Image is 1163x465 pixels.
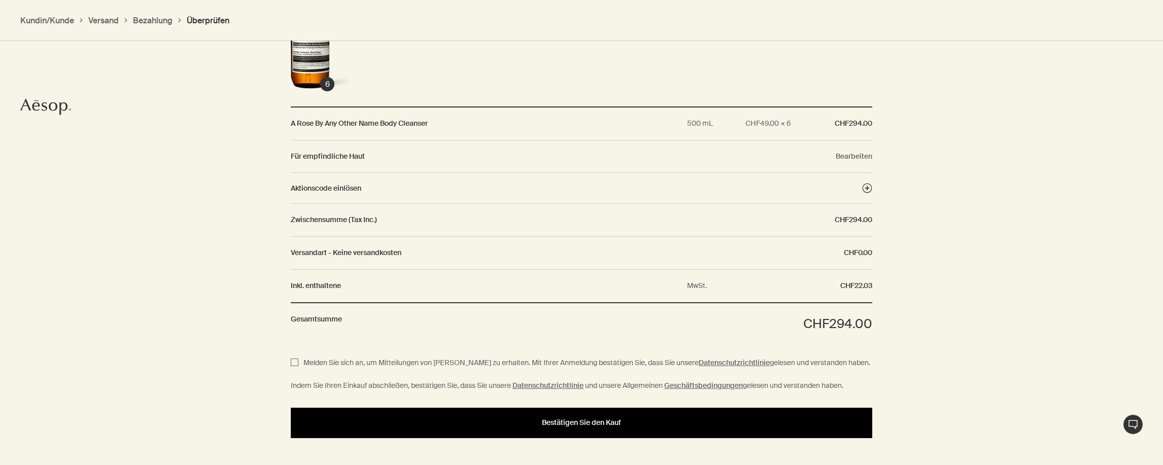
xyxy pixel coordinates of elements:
[291,247,813,259] dt: Versandart - Keine versandkosten
[687,280,794,292] dd: MwSt.
[291,214,804,226] dt: Zwischensumme (Tax Inc.)
[291,151,805,163] dt: Für empfindliche Haut
[585,381,663,390] span: und unsere Allgemeinen
[303,358,699,367] span: Melden Sie sich an, um Mitteilungen von [PERSON_NAME] zu erhalten. Mit Ihrer Anmeldung bestätigen...
[825,214,872,226] dd: CHF294.00
[834,247,872,259] dd: CHF0.00
[793,313,872,335] dd: CHF294.00
[743,381,843,390] span: gelesen und verstanden haben.
[512,380,584,392] a: Datenschutzrichtlinie
[291,280,667,292] dt: Inkl. enthaltene
[291,183,872,193] button: Aktionscode einlösen
[1123,414,1143,435] button: Live-Support Chat
[291,381,511,390] span: Indem Sie Ihren Einkauf abschließen, bestätigen Sie, dass Sie unsere
[291,118,428,130] a: A Rose By Any Other Name Body Cleanser
[187,15,229,26] button: Überprüfen
[20,15,74,26] button: Kundin/Kunde
[291,313,773,335] dt: Gesamtsumme
[824,118,872,130] dd: CHF294.00
[291,184,862,193] div: Aktionscode einlösen
[291,408,872,438] button: Bestätigen Sie den Kauf
[745,118,794,130] div: CHF49.00 × 6
[687,118,735,130] div: 500 mL
[699,358,770,367] strong: Datenschutzrichtlinie
[88,15,119,26] button: Versand
[770,358,870,367] span: gelesen und verstanden haben.
[133,15,173,26] button: Bezahlung
[824,280,872,292] dd: CHF22.03
[512,381,584,390] strong: Datenschutzrichtlinie
[836,152,872,161] button: Bearbeiten
[542,419,621,426] span: Bestätigen Sie den Kauf
[664,381,743,390] strong: Geschäftsbedingungen
[699,357,770,370] a: Datenschutzrichtlinie
[664,380,743,392] a: Geschäftsbedingungen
